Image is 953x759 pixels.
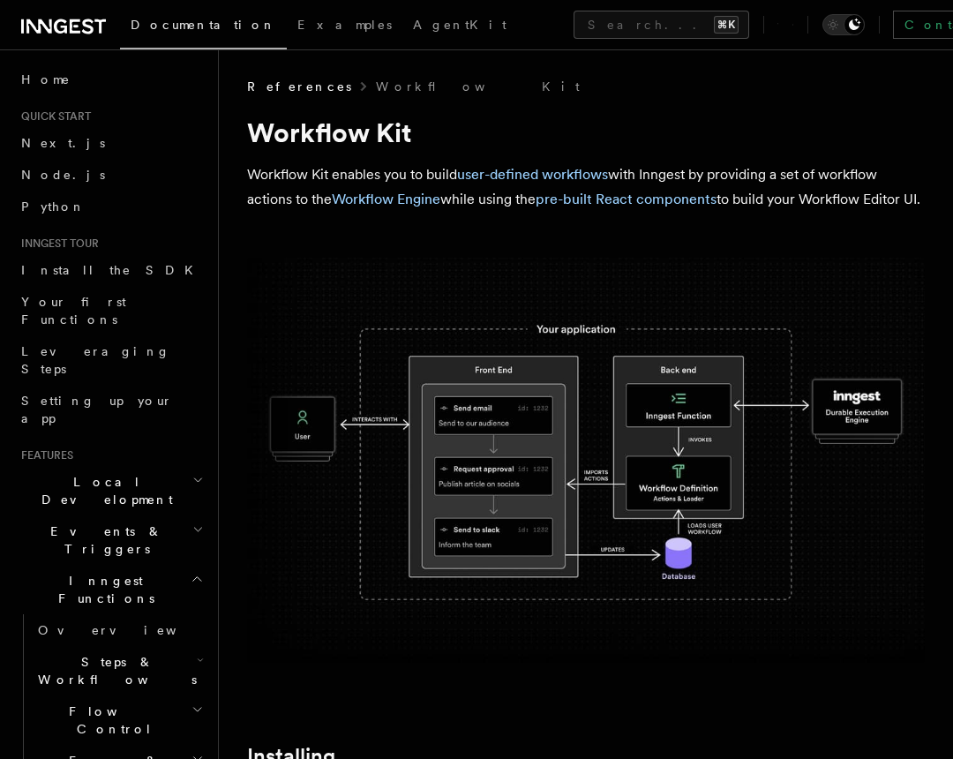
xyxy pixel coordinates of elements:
[21,344,170,376] span: Leveraging Steps
[131,18,276,32] span: Documentation
[21,168,105,182] span: Node.js
[14,515,207,565] button: Events & Triggers
[714,16,739,34] kbd: ⌘K
[14,448,73,462] span: Features
[14,572,191,607] span: Inngest Functions
[297,18,392,32] span: Examples
[14,565,207,614] button: Inngest Functions
[14,159,207,191] a: Node.js
[376,78,580,95] a: Workflow Kit
[21,394,173,425] span: Setting up your app
[247,258,925,663] img: The Workflow Kit provides a Workflow Engine to compose workflow actions on the back end and a set...
[413,18,507,32] span: AgentKit
[31,646,207,695] button: Steps & Workflows
[536,191,717,207] a: pre-built React components
[31,703,191,738] span: Flow Control
[21,295,126,327] span: Your first Functions
[14,109,91,124] span: Quick start
[31,614,207,646] a: Overview
[31,695,207,745] button: Flow Control
[287,5,402,48] a: Examples
[247,116,925,148] h1: Workflow Kit
[21,199,86,214] span: Python
[574,11,749,39] button: Search...⌘K
[21,136,105,150] span: Next.js
[21,263,204,277] span: Install the SDK
[14,473,192,508] span: Local Development
[332,191,440,207] a: Workflow Engine
[247,78,351,95] span: References
[21,71,71,88] span: Home
[14,335,207,385] a: Leveraging Steps
[247,162,925,212] p: Workflow Kit enables you to build with Inngest by providing a set of workflow actions to the whil...
[14,127,207,159] a: Next.js
[822,14,865,35] button: Toggle dark mode
[14,522,192,558] span: Events & Triggers
[457,166,608,183] a: user-defined workflows
[402,5,517,48] a: AgentKit
[14,254,207,286] a: Install the SDK
[120,5,287,49] a: Documentation
[14,466,207,515] button: Local Development
[38,623,220,637] span: Overview
[14,385,207,434] a: Setting up your app
[14,191,207,222] a: Python
[14,286,207,335] a: Your first Functions
[14,237,99,251] span: Inngest tour
[31,653,197,688] span: Steps & Workflows
[14,64,207,95] a: Home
